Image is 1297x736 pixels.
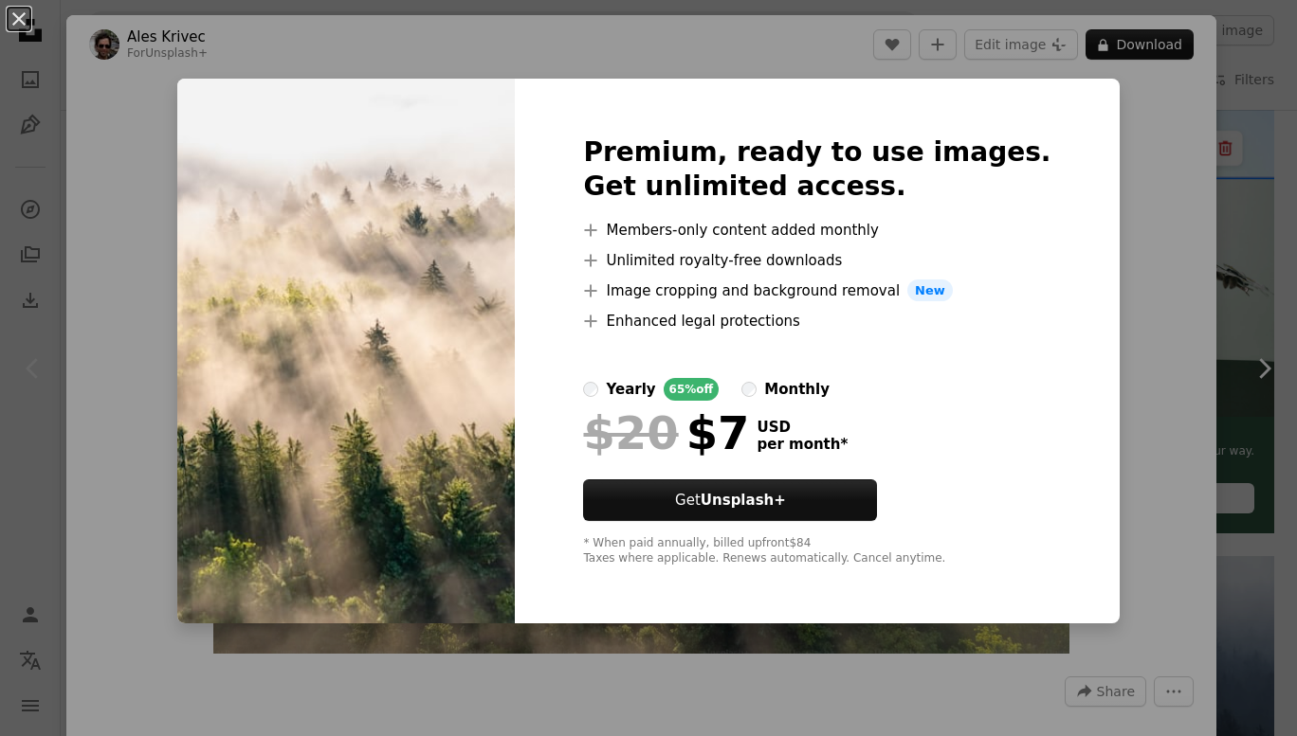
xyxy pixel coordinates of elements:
div: yearly [606,378,655,401]
li: Enhanced legal protections [583,310,1050,332]
span: USD [757,419,848,436]
input: yearly65%off [583,382,598,397]
strong: Unsplash+ [701,492,786,509]
span: $20 [583,408,678,458]
input: monthly [741,382,757,397]
div: monthly [764,378,830,401]
div: * When paid annually, billed upfront $84 Taxes where applicable. Renews automatically. Cancel any... [583,536,1050,566]
span: per month * [757,436,848,453]
img: premium_photo-1669613233557-1676c121fe73 [177,79,515,624]
button: GetUnsplash+ [583,479,877,521]
div: $7 [583,408,749,458]
span: New [907,279,953,302]
li: Members-only content added monthly [583,219,1050,242]
div: 65% off [664,378,720,401]
li: Unlimited royalty-free downloads [583,249,1050,272]
h2: Premium, ready to use images. Get unlimited access. [583,135,1050,204]
li: Image cropping and background removal [583,279,1050,302]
